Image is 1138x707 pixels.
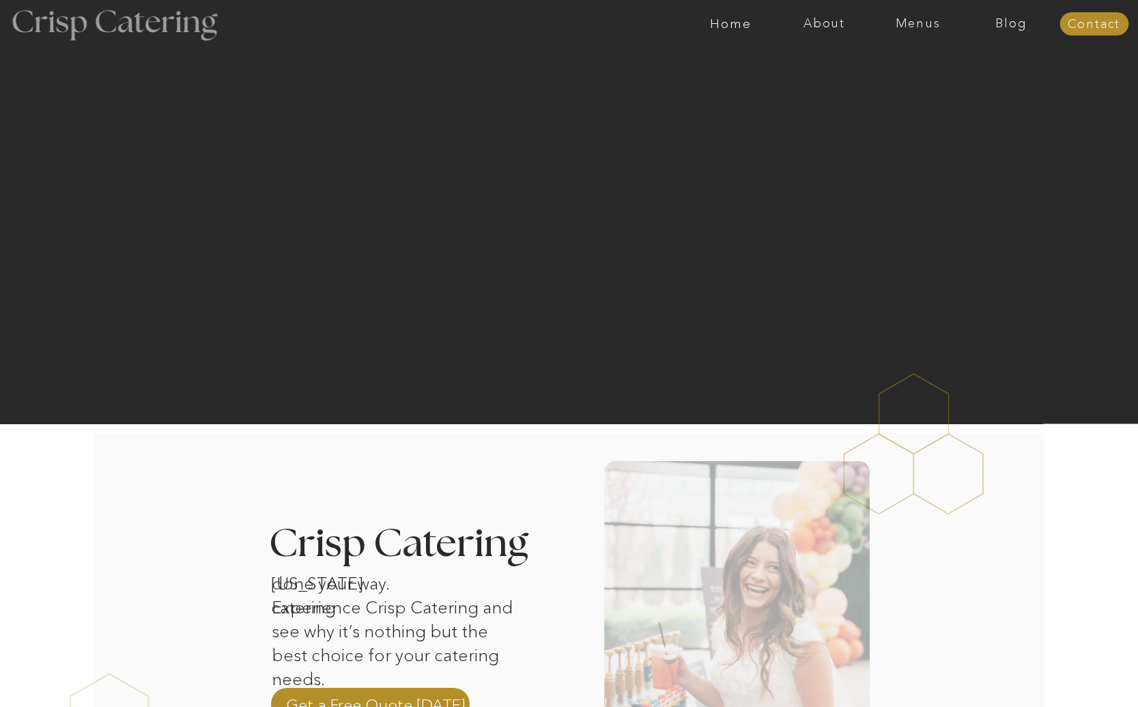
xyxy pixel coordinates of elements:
[269,525,563,565] h3: Crisp Catering
[1059,18,1128,31] a: Contact
[778,17,871,31] a: About
[871,17,965,31] a: Menus
[684,17,778,31] a: Home
[271,572,413,590] h1: [US_STATE] catering
[965,17,1058,31] a: Blog
[272,572,521,659] p: done your way. Experience Crisp Catering and see why it’s nothing but the best choice for your ca...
